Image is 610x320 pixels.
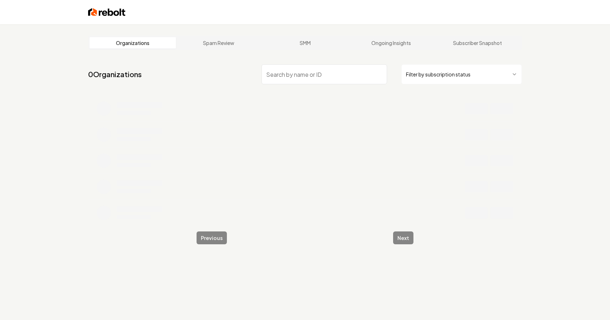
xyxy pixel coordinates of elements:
[348,37,434,49] a: Ongoing Insights
[176,37,262,49] a: Spam Review
[262,37,348,49] a: SMM
[261,64,387,84] input: Search by name or ID
[90,37,176,49] a: Organizations
[88,7,126,17] img: Rebolt Logo
[88,69,142,79] a: 0Organizations
[434,37,520,49] a: Subscriber Snapshot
